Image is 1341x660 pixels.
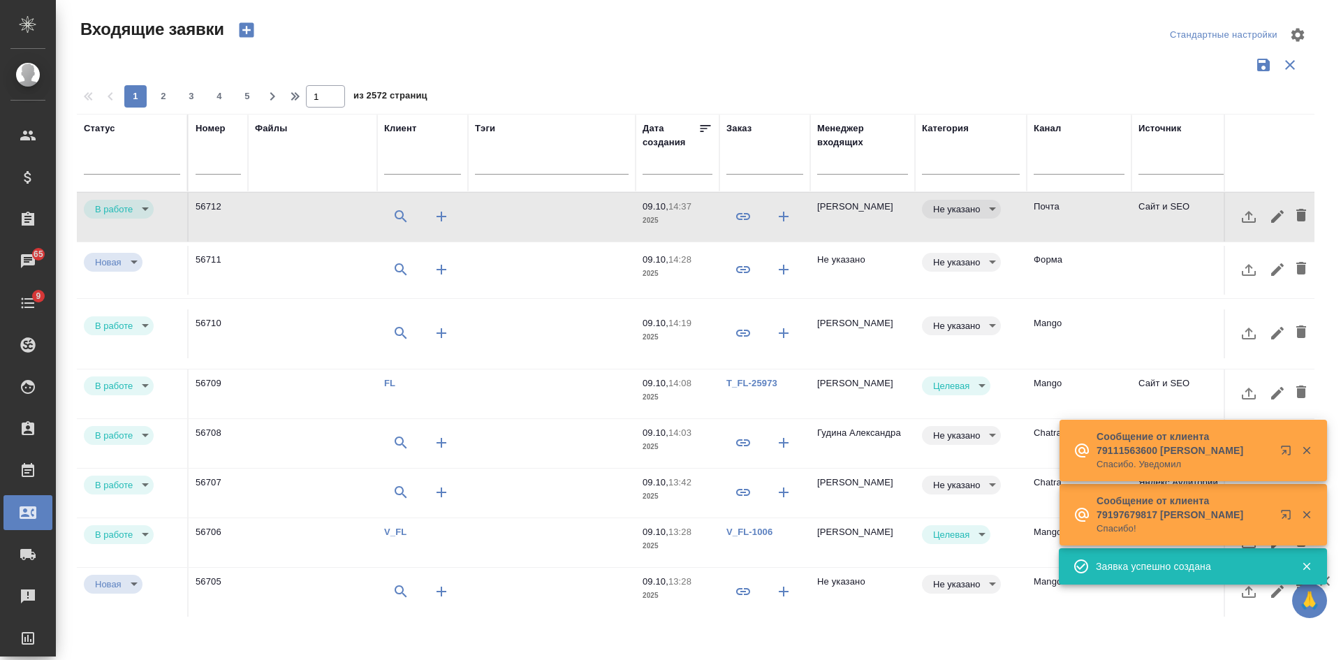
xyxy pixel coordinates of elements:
[1027,246,1131,295] td: Форма
[668,576,691,587] p: 13:28
[929,380,974,392] button: Целевая
[84,253,142,272] div: В работе
[1266,376,1289,410] button: Редактировать
[384,476,418,509] button: Выбрать клиента
[91,529,137,541] button: В работе
[810,419,915,468] td: Гудина Александра
[1272,437,1305,470] button: Открыть в новой вкладке
[810,469,915,518] td: [PERSON_NAME]
[810,568,915,617] td: Не указано
[1097,430,1271,457] p: Сообщение от клиента 79111563600 [PERSON_NAME]
[726,200,760,233] button: Привязать к существующему заказу
[1232,316,1266,350] button: Загрузить файл
[643,378,668,388] p: 09.10,
[643,589,712,603] p: 2025
[726,476,760,509] button: Привязать к существующему заказу
[726,575,760,608] button: Привязать к существующему заказу
[84,575,142,594] div: В работе
[668,378,691,388] p: 14:08
[91,479,137,491] button: В работе
[929,320,984,332] button: Не указано
[643,527,668,537] p: 09.10,
[1232,200,1266,233] button: Загрузить файл
[180,85,203,108] button: 3
[425,316,458,350] button: Создать клиента
[27,289,49,303] span: 9
[384,378,395,388] a: FL
[1292,560,1321,573] button: Закрыть
[1266,316,1289,350] button: Редактировать
[84,316,154,335] div: В работе
[922,316,1001,335] div: В работе
[767,476,800,509] button: Создать заказ
[668,201,691,212] p: 14:37
[922,476,1001,494] div: В работе
[425,200,458,233] button: Создать клиента
[1289,376,1313,410] button: Удалить
[25,247,52,261] span: 65
[3,244,52,279] a: 65
[384,575,418,608] button: Выбрать клиента
[189,309,248,358] td: 56710
[475,122,495,135] div: Тэги
[643,122,698,149] div: Дата создания
[236,85,258,108] button: 5
[1027,419,1131,468] td: Chatra
[726,527,772,537] a: V_FL-1006
[1027,568,1131,617] td: Mango
[1289,316,1313,350] button: Удалить
[668,477,691,487] p: 13:42
[1131,369,1236,418] td: Сайт и SEO
[1097,494,1271,522] p: Сообщение от клиента 79197679817 [PERSON_NAME]
[922,376,990,395] div: В работе
[152,85,175,108] button: 2
[1027,469,1131,518] td: Chatra
[1027,193,1131,242] td: Почта
[384,200,418,233] button: Выбрать клиента
[643,539,712,553] p: 2025
[1232,376,1266,410] button: Загрузить файл
[3,286,52,321] a: 9
[236,89,258,103] span: 5
[1034,122,1061,135] div: Канал
[189,246,248,295] td: 56711
[810,518,915,567] td: [PERSON_NAME]
[643,477,668,487] p: 09.10,
[929,256,984,268] button: Не указано
[1097,457,1271,471] p: Спасибо. Уведомил
[643,427,668,438] p: 09.10,
[84,122,115,135] div: Статус
[1232,253,1266,286] button: Загрузить файл
[643,201,668,212] p: 09.10,
[189,369,248,418] td: 56709
[196,122,226,135] div: Номер
[1138,122,1181,135] div: Источник
[353,87,427,108] span: из 2572 страниц
[1097,522,1271,536] p: Спасибо!
[643,390,712,404] p: 2025
[643,330,712,344] p: 2025
[1266,200,1289,233] button: Редактировать
[643,440,712,454] p: 2025
[91,578,126,590] button: Новая
[726,426,760,460] button: Привязать к существующему заказу
[1281,18,1314,52] span: Настроить таблицу
[1166,24,1281,46] div: split button
[922,200,1001,219] div: В работе
[643,254,668,265] p: 09.10,
[929,203,984,215] button: Не указано
[726,316,760,350] button: Привязать к существующему заказу
[180,89,203,103] span: 3
[767,316,800,350] button: Создать заказ
[208,85,230,108] button: 4
[643,490,712,504] p: 2025
[643,318,668,328] p: 09.10,
[668,427,691,438] p: 14:03
[77,18,224,41] span: Входящие заявки
[922,122,969,135] div: Категория
[767,575,800,608] button: Создать заказ
[152,89,175,103] span: 2
[726,378,777,388] a: T_FL-25973
[189,193,248,242] td: 56712
[384,527,406,537] a: V_FL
